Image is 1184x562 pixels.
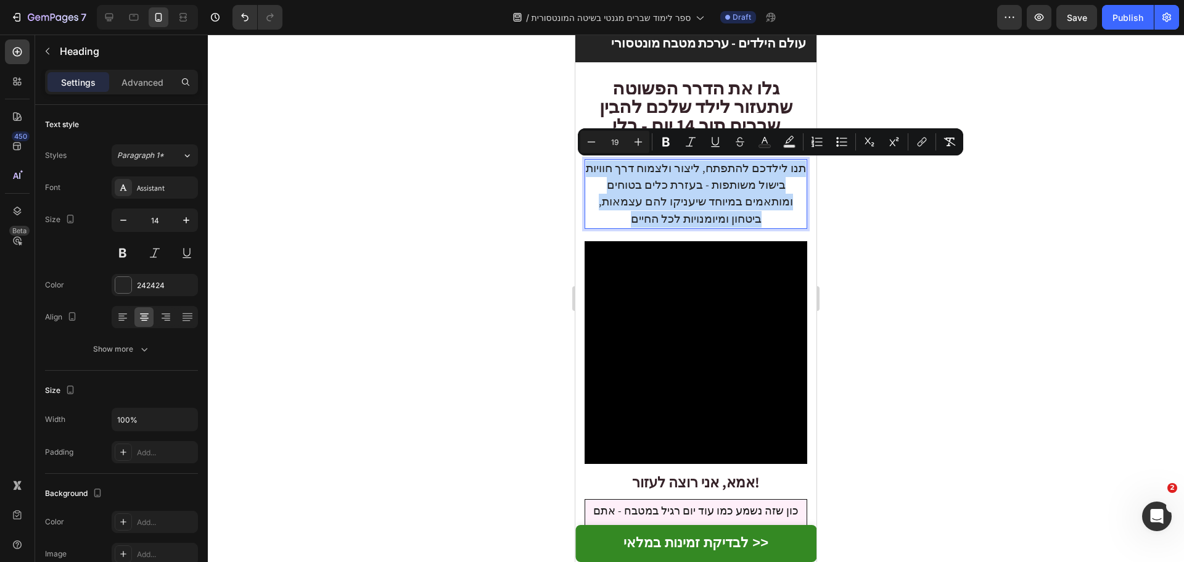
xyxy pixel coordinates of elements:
button: Paragraph 1* [112,144,198,167]
button: Show more [45,338,198,360]
div: Publish [1112,11,1143,24]
p: Settings [61,76,96,89]
div: Size [45,382,78,399]
iframe: Design area [575,35,816,562]
div: Styles [45,150,67,161]
button: 7 [5,5,92,30]
span: Draft [733,12,751,23]
p: Heading [60,44,193,59]
div: Size [45,212,78,228]
span: Save [1067,12,1087,23]
div: Add... [137,549,195,560]
div: Assistant [137,183,195,194]
div: Add... [137,517,195,528]
div: Add... [137,447,195,458]
span: Paragraph 1* [117,150,164,161]
div: 242424 [137,280,195,291]
div: Text style [45,119,79,130]
div: Background [45,486,105,502]
button: Publish [1102,5,1154,30]
div: Editor contextual toolbar [578,128,963,155]
div: Width [45,414,65,425]
button: Save [1056,5,1097,30]
div: Align [45,309,80,326]
div: Show more [93,343,150,355]
iframe: Intercom live chat [1142,502,1172,531]
input: Auto [112,408,197,431]
div: 450 [12,131,30,141]
div: Color [45,279,64,291]
div: Beta [9,226,30,236]
div: Font [45,182,60,193]
div: Color [45,516,64,527]
span: / [526,11,529,24]
div: Undo/Redo [232,5,282,30]
div: Padding [45,447,73,458]
span: ספר לימוד שברים מגנטי בשיטה המונטסורית [532,11,691,24]
div: Image [45,548,67,560]
span: 2 [1167,483,1177,493]
p: Advanced [121,76,163,89]
p: 7 [81,10,86,25]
